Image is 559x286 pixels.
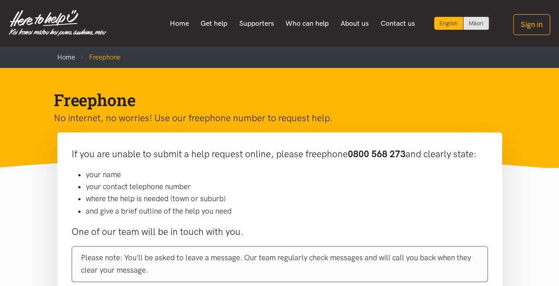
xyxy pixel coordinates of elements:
[348,148,406,159] b: 0800 568 273
[75,52,121,63] li: Freephone
[54,89,491,111] h1: Freephone
[280,14,335,33] a: Who can help
[9,10,106,36] img: Home
[86,193,488,205] li: where the help is needed (town or suburb)
[57,53,75,61] a: Home
[233,14,280,33] a: Supporters
[513,14,550,35] button: Sign in
[164,14,195,33] a: Home
[86,205,488,217] li: and give a brief outline of the help you need
[86,181,488,193] li: your contact telephone number
[434,17,463,30] div: Current language
[72,147,488,162] p: If you are unable to submit a help request online, please freephone and clearly state:
[335,14,375,33] a: About us
[54,111,491,126] p: No internet, no worries! Use our freephone number to request help.
[72,224,488,239] p: One of our team will be in touch with you.
[374,14,421,33] a: Contact us
[434,17,489,30] div: Language toggle
[86,169,488,181] li: your name
[463,17,489,30] a: Switch to Te Reo Māori
[195,14,233,33] a: Get help
[72,246,488,282] div: Please note: You'll be asked to leave a message. Our team regularly check messages and will call ...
